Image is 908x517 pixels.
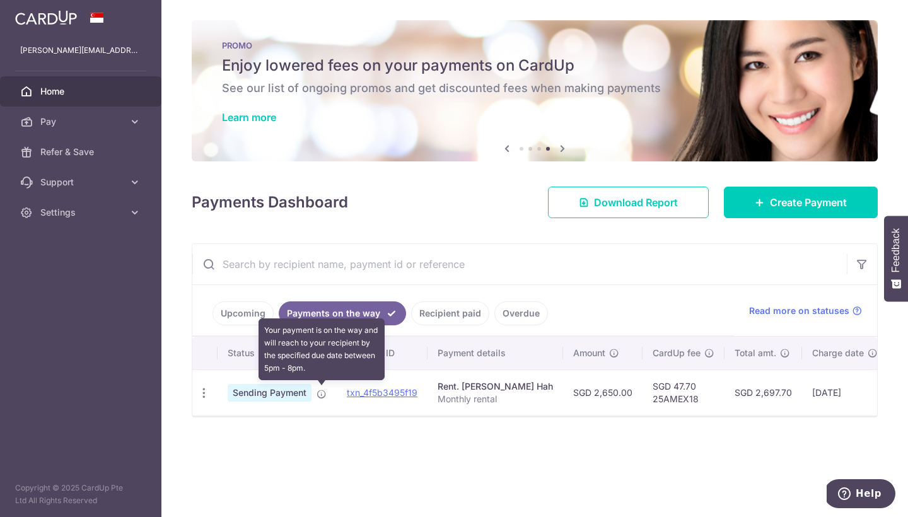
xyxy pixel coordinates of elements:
p: [PERSON_NAME][EMAIL_ADDRESS][DOMAIN_NAME] [20,44,141,57]
span: CardUp fee [653,347,701,359]
div: Rent. [PERSON_NAME] Hah [438,380,553,393]
span: Charge date [812,347,864,359]
td: SGD 2,650.00 [563,369,643,415]
span: Total amt. [735,347,776,359]
a: Payments on the way [279,301,406,325]
a: txn_4f5b3495f19 [347,387,417,398]
a: Recipient paid [411,301,489,325]
td: SGD 47.70 25AMEX18 [643,369,725,415]
a: Read more on statuses [749,305,862,317]
th: Payment details [428,337,563,369]
a: Create Payment [724,187,878,218]
span: Status [228,347,255,359]
span: Refer & Save [40,146,124,158]
h6: See our list of ongoing promos and get discounted fees when making payments [222,81,847,96]
span: Sending Payment [228,384,311,402]
td: [DATE] [802,369,888,415]
img: Latest Promos banner [192,20,878,161]
h5: Enjoy lowered fees on your payments on CardUp [222,55,847,76]
span: Settings [40,206,124,219]
span: Amount [573,347,605,359]
img: CardUp [15,10,77,25]
td: SGD 2,697.70 [725,369,802,415]
div: Your payment is on the way and will reach to your recipient by the specified due date between 5pm... [259,318,385,380]
span: Home [40,85,124,98]
span: Download Report [594,195,678,210]
h4: Payments Dashboard [192,191,348,214]
button: Feedback - Show survey [884,216,908,301]
a: Learn more [222,111,276,124]
span: Support [40,176,124,189]
span: Feedback [890,228,902,272]
input: Search by recipient name, payment id or reference [192,244,847,284]
p: PROMO [222,40,847,50]
p: Monthly rental [438,393,553,405]
span: Read more on statuses [749,305,849,317]
a: Upcoming [212,301,274,325]
span: Pay [40,115,124,128]
span: Create Payment [770,195,847,210]
a: Download Report [548,187,709,218]
a: Overdue [494,301,548,325]
iframe: Opens a widget where you can find more information [827,479,895,511]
